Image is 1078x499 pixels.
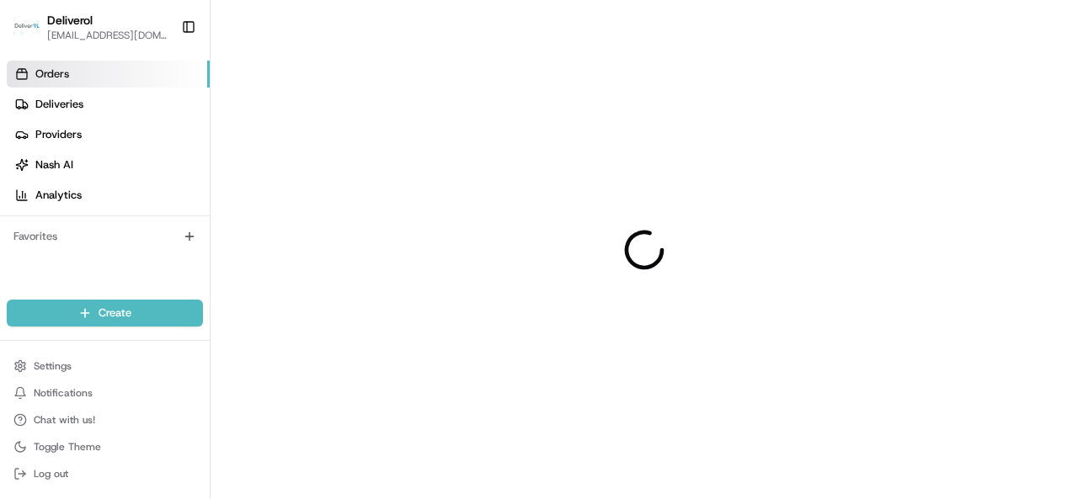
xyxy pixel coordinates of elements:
[136,236,277,267] a: 💻API Documentation
[119,284,204,297] a: Powered byPylon
[34,359,72,373] span: Settings
[7,7,174,47] button: DeliverolDeliverol[EMAIL_ADDRESS][DOMAIN_NAME]
[35,188,82,203] span: Analytics
[47,12,93,29] button: Deliverol
[7,300,203,326] button: Create
[7,354,203,378] button: Settings
[7,151,210,178] a: Nash AI
[10,236,136,267] a: 📗Knowledge Base
[7,462,203,486] button: Log out
[99,305,131,321] span: Create
[7,61,210,88] a: Orders
[57,177,213,190] div: We're available if you need us!
[34,386,93,400] span: Notifications
[34,440,101,454] span: Toggle Theme
[47,29,168,42] button: [EMAIL_ADDRESS][DOMAIN_NAME]
[57,160,276,177] div: Start new chat
[17,245,30,258] div: 📗
[13,15,40,39] img: Deliverol
[7,91,210,118] a: Deliveries
[34,243,129,260] span: Knowledge Base
[7,435,203,459] button: Toggle Theme
[34,467,68,480] span: Log out
[7,182,210,209] a: Analytics
[159,243,270,260] span: API Documentation
[168,284,204,297] span: Pylon
[35,157,73,173] span: Nash AI
[34,413,95,427] span: Chat with us!
[7,121,210,148] a: Providers
[7,381,203,405] button: Notifications
[17,160,47,190] img: 1736555255976-a54dd68f-1ca7-489b-9aae-adbdc363a1c4
[35,66,69,82] span: Orders
[35,97,83,112] span: Deliveries
[17,66,307,93] p: Welcome 👋
[142,245,156,258] div: 💻
[35,127,82,142] span: Providers
[44,108,278,125] input: Clear
[7,223,203,250] div: Favorites
[17,16,51,50] img: Nash
[286,165,307,185] button: Start new chat
[7,408,203,432] button: Chat with us!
